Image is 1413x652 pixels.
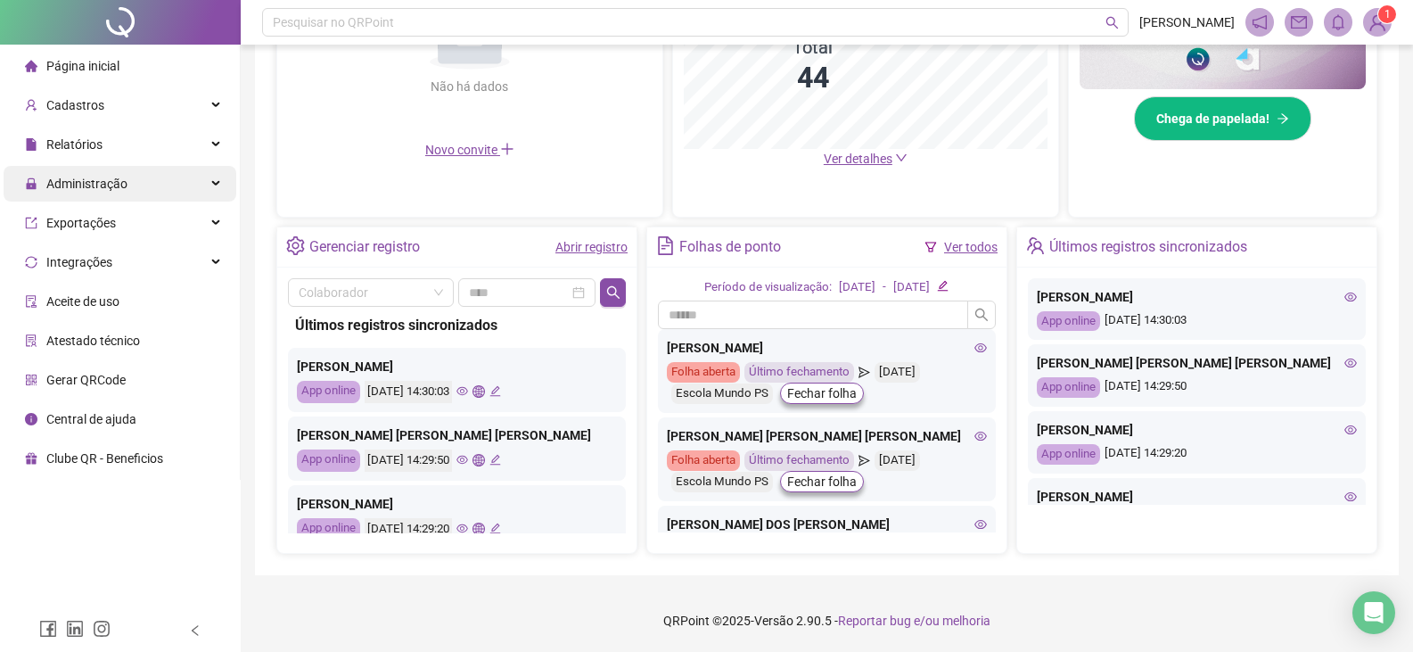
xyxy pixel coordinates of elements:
span: notification [1252,14,1268,30]
div: Escola Mundo PS [671,472,773,492]
div: [DATE] 14:29:50 [1037,377,1357,398]
div: Escola Mundo PS [671,384,773,404]
span: down [895,152,908,164]
span: linkedin [66,620,84,638]
span: lock [25,177,37,189]
div: - [883,278,886,297]
span: mail [1291,14,1307,30]
div: App online [1037,311,1100,332]
div: Último fechamento [744,450,854,471]
span: eye [1344,291,1357,303]
span: arrow-right [1277,112,1289,125]
span: bell [1330,14,1346,30]
div: Não há dados [388,77,552,96]
div: [DATE] 14:29:20 [365,518,452,541]
span: edit [937,280,949,292]
a: Ver detalhes down [824,152,908,166]
div: [PERSON_NAME] [1037,487,1357,507]
span: Ver detalhes [824,152,892,166]
div: [PERSON_NAME] [667,338,987,358]
div: Gerenciar registro [309,232,420,262]
span: eye [974,342,987,354]
span: plus [500,142,514,156]
div: App online [1037,377,1100,398]
span: facebook [39,620,57,638]
div: Folha aberta [667,450,740,471]
footer: QRPoint © 2025 - 2.90.5 - [241,590,1413,652]
span: eye [974,430,987,442]
span: setting [286,236,305,255]
div: [PERSON_NAME] [PERSON_NAME] [PERSON_NAME] [297,425,617,445]
div: [PERSON_NAME] DOS [PERSON_NAME] [667,515,987,534]
span: Relatórios [46,137,103,152]
span: Chega de papelada! [1156,109,1269,128]
span: gift [25,451,37,464]
span: Fechar folha [787,384,857,403]
span: qrcode [25,373,37,385]
span: Cadastros [46,98,104,112]
span: home [25,59,37,71]
img: 89436 [1364,9,1391,36]
div: [DATE] 14:29:20 [1037,444,1357,465]
span: global [472,454,484,466]
div: App online [297,381,360,403]
div: Último fechamento [744,362,854,383]
span: global [472,523,484,534]
div: Folhas de ponto [679,232,781,262]
span: solution [25,334,37,346]
span: instagram [93,620,111,638]
div: [PERSON_NAME] [1037,420,1357,440]
span: edit [489,523,501,534]
div: [PERSON_NAME] [PERSON_NAME] [PERSON_NAME] [1037,353,1357,373]
div: App online [297,450,360,472]
div: [PERSON_NAME] [297,494,617,514]
div: [PERSON_NAME] [297,357,617,376]
span: global [472,385,484,397]
span: eye [456,523,468,534]
span: eye [456,454,468,466]
span: info-circle [25,412,37,425]
span: Integrações [46,255,112,269]
span: edit [489,454,501,466]
span: eye [1344,424,1357,436]
span: Aceite de uso [46,294,119,309]
span: Versão [754,614,793,628]
div: [DATE] 14:30:03 [1037,311,1357,332]
div: [DATE] [875,362,920,383]
span: file-text [656,236,675,255]
span: file [25,137,37,150]
span: 1 [1384,8,1391,21]
button: Chega de papelada! [1134,96,1311,141]
a: Abrir registro [555,240,628,254]
sup: Atualize o seu contato no menu Meus Dados [1378,5,1396,23]
div: Últimos registros sincronizados [1049,232,1247,262]
span: send [858,450,870,471]
a: Ver todos [944,240,998,254]
div: [DATE] [875,450,920,471]
span: Exportações [46,216,116,230]
div: Período de visualização: [704,278,832,297]
div: [DATE] 14:29:50 [365,450,452,472]
span: Gerar QRCode [46,373,126,387]
span: Central de ajuda [46,412,136,426]
span: Atestado técnico [46,334,140,348]
span: [PERSON_NAME] [1139,12,1235,32]
span: Novo convite [425,143,514,157]
span: Página inicial [46,59,119,73]
span: Reportar bug e/ou melhoria [838,614,990,628]
div: [DATE] 14:30:03 [365,381,452,403]
span: search [606,285,620,300]
span: eye [974,518,987,531]
div: Open Intercom Messenger [1352,591,1395,634]
span: search [974,308,989,322]
span: audit [25,294,37,307]
span: send [858,362,870,383]
span: team [1026,236,1045,255]
div: [DATE] [839,278,875,297]
span: search [1105,16,1119,29]
span: filter [924,241,937,253]
div: App online [1037,444,1100,465]
div: Últimos registros sincronizados [295,314,619,336]
button: Fechar folha [780,383,864,404]
span: Fechar folha [787,472,857,491]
